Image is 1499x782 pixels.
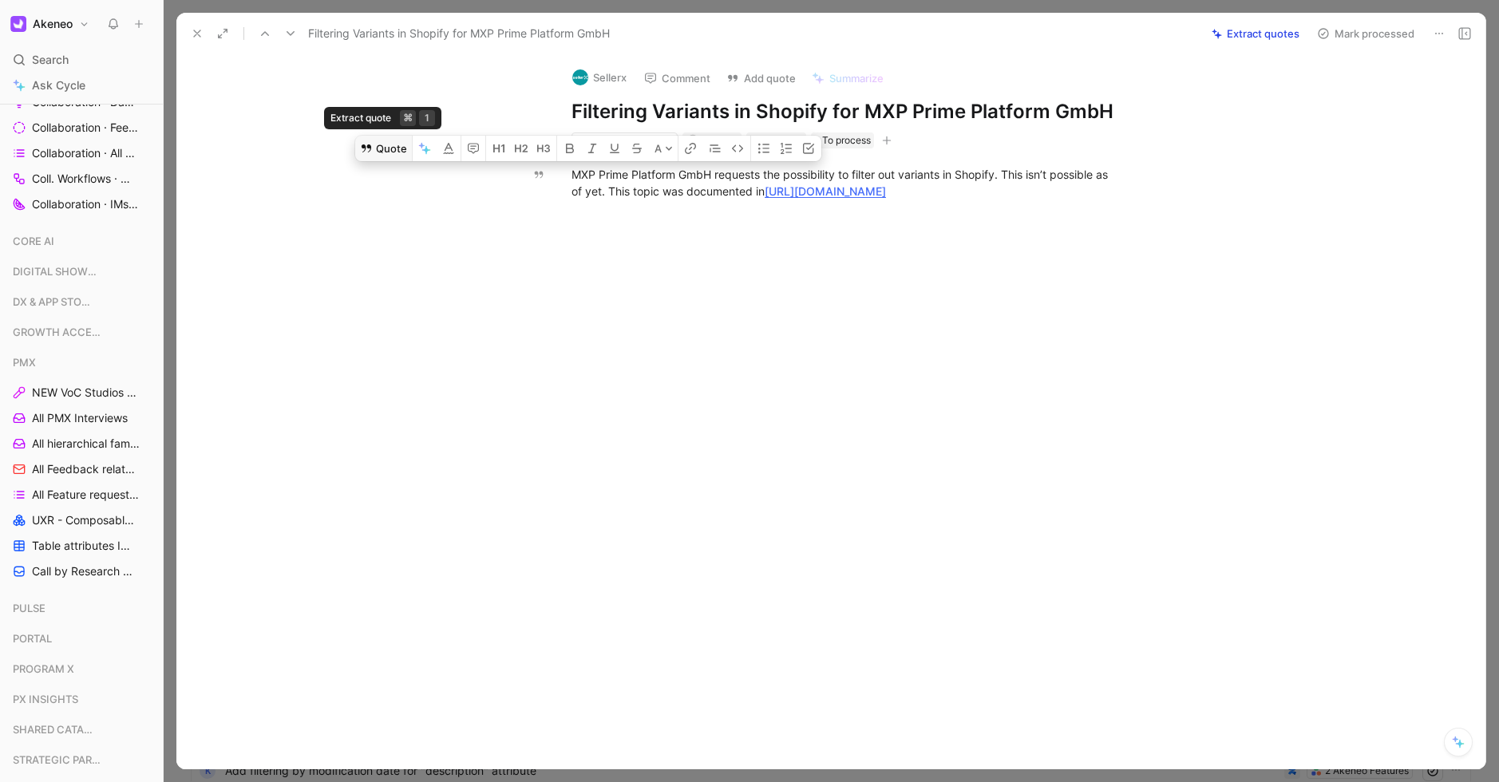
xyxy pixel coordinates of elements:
span: Table attributes IMs [32,538,134,554]
div: SHARED CATALOGS [6,717,156,741]
div: DX & APP STORE [6,290,156,314]
div: CORE AI [6,229,156,258]
div: PX INSIGHTS [6,687,156,711]
a: Collaboration · Feedback by source [6,116,156,140]
span: Summarize [829,71,884,85]
span: PX INSIGHTS [13,691,78,707]
div: PMX [6,350,156,374]
span: GROWTH ACCELERATION [13,324,101,340]
a: Collaboration · IMs by status [6,192,156,216]
h1: Akeneo [33,17,73,31]
span: DIGITAL SHOWROOM [13,263,97,279]
span: SHARED CATALOGS [13,721,95,737]
div: DIGITAL SHOWROOM [6,259,156,283]
a: [URL][DOMAIN_NAME] [765,184,886,198]
a: UXR - Composable products [6,508,156,532]
div: PROGRAM X [6,657,156,681]
span: NEW VoC Studios / Core [32,385,136,401]
div: GROWTH ACCELERATION [6,320,156,349]
h1: Filtering Variants in Shopify for MXP Prime Platform GmbH [572,99,1124,124]
a: NEW VoC Studios / Core [6,381,156,405]
span: Collaboration · All IMs [32,145,136,161]
span: All Feedback related to PMX topics [32,461,140,477]
span: Filtering Variants in Shopify for MXP Prime Platform GmbH [308,24,610,43]
span: All Feature requests related to PMX topics [32,487,142,503]
button: logoSellerx [565,65,634,89]
span: PULSE [13,600,45,616]
a: All Feedback related to PMX topics [6,457,156,481]
span: Search [32,50,69,69]
span: Coll. Workflows · All IMs [32,171,136,187]
a: All hierarchical families Interviews [6,432,156,456]
div: DIGITAL SHOWROOM [6,259,156,288]
span: All hierarchical families Interviews [32,436,140,452]
div: DX & APP STORE [6,290,156,318]
span: All PMX Interviews [32,410,128,426]
button: Mark processed [1310,22,1422,45]
div: GROWTH ACCELERATION [6,320,156,344]
span: CORE AI [13,233,54,249]
span: PMX [13,354,36,370]
button: Add quote [719,67,803,89]
div: To process [811,132,874,148]
div: CORE AI [6,229,156,253]
button: Extract quotes [1204,22,1307,45]
div: PULSE [6,596,156,620]
div: MXP Prime Platform GmbH requests the possibility to filter out variants in Shopify. This isn’t po... [572,166,1124,199]
div: PORTAL [6,626,156,650]
span: PROGRAM X [13,661,74,677]
div: Atlassian [762,132,803,148]
button: Summarize [805,67,891,89]
span: DX & APP STORE [13,294,91,310]
div: STRATEGIC PARTNERSHIP [6,748,156,776]
a: All Feature requests related to PMX topics [6,483,156,507]
span: Ask Cycle [32,76,85,95]
span: Call by Research Project [32,563,137,579]
span: PORTAL [13,630,52,646]
a: Call by Research Project [6,559,156,583]
div: Search [6,48,156,72]
img: logo [572,69,588,85]
div: PROGRAM X [6,657,156,685]
button: A [650,136,678,161]
button: Quote [355,136,412,161]
span: Collaboration · IMs by status [32,196,139,212]
img: Akeneo [10,16,26,32]
span: Support [703,134,738,146]
div: PULSE [6,596,156,625]
a: All PMX Interviews [6,406,156,430]
a: Collaboration · All IMs [6,141,156,165]
span: To process [822,132,871,148]
button: Comment [637,67,718,89]
div: SHARED CATALOGS [6,717,156,746]
a: Ask Cycle [6,73,156,97]
div: PX INSIGHTS [6,687,156,716]
span: Collaboration · Feedback by source [32,120,140,136]
div: STRATEGIC PARTNERSHIP [6,748,156,772]
div: PMXNEW VoC Studios / CoreAll PMX InterviewsAll hierarchical families InterviewsAll Feedback relat... [6,350,156,583]
a: Table attributes IMs [6,534,156,558]
span: STRATEGIC PARTNERSHIP [13,752,101,768]
span: UXR - Composable products [32,512,139,528]
a: Coll. Workflows · All IMs [6,167,156,191]
button: AkeneoAkeneo [6,13,93,35]
div: PORTAL [6,626,156,655]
